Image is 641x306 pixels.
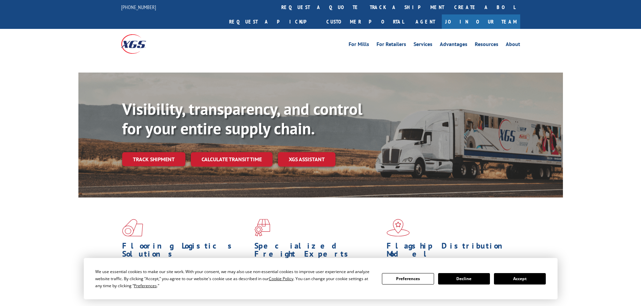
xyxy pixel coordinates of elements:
[254,219,270,236] img: xgs-icon-focused-on-flooring-red
[442,14,520,29] a: Join Our Team
[414,42,432,49] a: Services
[438,273,490,285] button: Decline
[377,42,406,49] a: For Retailers
[254,242,382,261] h1: Specialized Freight Experts
[494,273,546,285] button: Accept
[122,152,185,166] a: Track shipment
[95,268,374,289] div: We use essential cookies to make our site work. With your consent, we may also use non-essential ...
[224,14,321,29] a: Request a pickup
[475,42,498,49] a: Resources
[122,98,362,139] b: Visibility, transparency, and control for your entire supply chain.
[506,42,520,49] a: About
[122,219,143,236] img: xgs-icon-total-supply-chain-intelligence-red
[440,42,467,49] a: Advantages
[121,4,156,10] a: [PHONE_NUMBER]
[278,152,335,167] a: XGS ASSISTANT
[349,42,369,49] a: For Mills
[269,276,293,281] span: Cookie Policy
[122,242,249,261] h1: Flooring Logistics Solutions
[382,273,434,285] button: Preferences
[321,14,409,29] a: Customer Portal
[409,14,442,29] a: Agent
[84,258,558,299] div: Cookie Consent Prompt
[387,219,410,236] img: xgs-icon-flagship-distribution-model-red
[191,152,273,167] a: Calculate transit time
[387,242,514,261] h1: Flagship Distribution Model
[134,283,157,289] span: Preferences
